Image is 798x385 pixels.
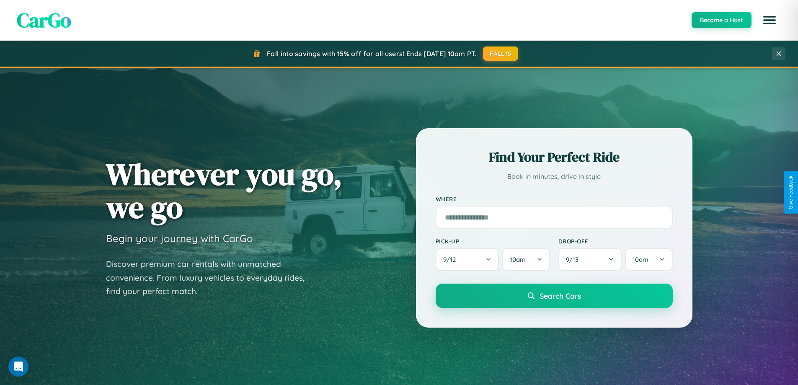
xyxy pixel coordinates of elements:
button: 10am [625,248,672,271]
h2: Find Your Perfect Ride [436,148,673,166]
span: 10am [633,256,648,264]
button: 9/12 [436,248,499,271]
label: Pick-up [436,238,550,245]
div: Open Intercom Messenger [8,357,28,377]
div: Give Feedback [788,176,794,209]
label: Where [436,195,673,202]
span: Search Cars [540,291,581,300]
button: 10am [502,248,550,271]
label: Drop-off [558,238,673,245]
p: Book in minutes, drive in style [436,171,673,183]
button: Open menu [758,8,781,32]
span: 9 / 12 [443,256,460,264]
button: Search Cars [436,284,673,308]
button: FALL15 [483,47,518,61]
h1: Wherever you go, we go [106,158,342,224]
span: 9 / 13 [566,256,583,264]
span: Fall into savings with 15% off for all users! Ends [DATE] 10am PT. [267,49,477,58]
button: 9/13 [558,248,622,271]
h3: Begin your journey with CarGo [106,232,253,245]
p: Discover premium car rentals with unmatched convenience. From luxury vehicles to everyday rides, ... [106,257,315,298]
span: 10am [510,256,526,264]
button: Become a Host [692,12,752,28]
span: CarGo [17,6,71,34]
